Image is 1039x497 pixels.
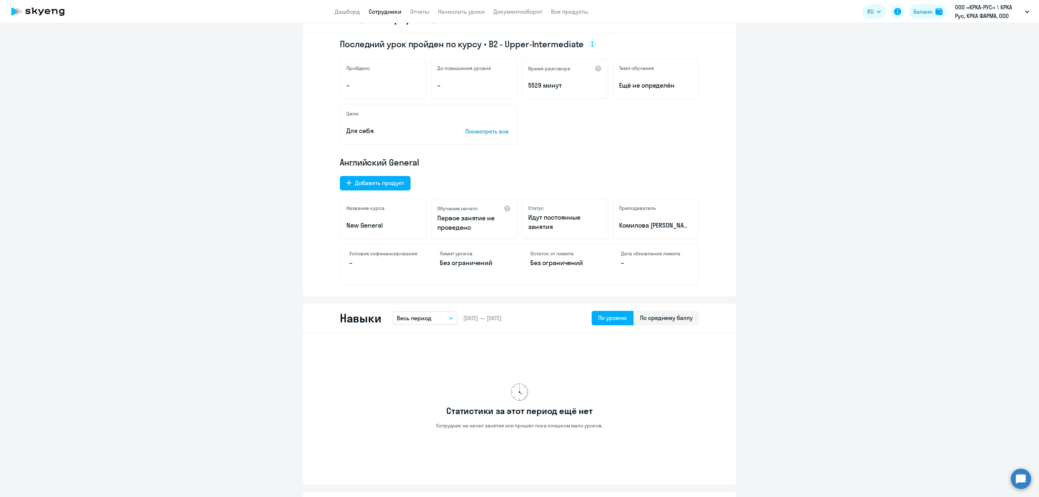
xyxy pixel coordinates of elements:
[397,314,431,322] p: Весь период
[621,250,690,257] h4: Дата обновления лимита
[346,81,420,90] p: –
[335,8,360,15] a: Дашборд
[867,7,874,16] span: RU
[355,179,404,187] div: Добавить продукт
[436,422,603,429] p: Сотрудник не начал занятия или прошёл пока слишком мало уроков.
[528,65,570,72] h5: Время разговора
[393,311,457,325] button: Весь период
[935,8,943,15] img: balance
[437,214,511,232] p: Первое занятие не проведено
[955,3,1022,20] p: ООО «КРКА-РУС» \ КРКА Рус, КРКА ФАРМА, ООО
[619,65,654,71] h5: Темп обучения
[346,205,385,211] h5: Название курса
[511,383,528,401] img: no-data
[346,65,370,71] h5: Пройдено
[619,221,693,230] p: Комилова [PERSON_NAME]
[440,250,509,257] h4: Лимит уроков
[530,250,599,257] h4: Остаток от лимита
[349,258,418,268] p: –
[463,314,501,322] span: [DATE] — [DATE]
[528,81,602,90] p: 5529 минут
[437,65,491,71] h5: До повышения уровня
[369,8,402,15] a: Сотрудники
[528,213,602,232] p: Идут постоянные занятия
[340,38,584,50] span: Последний урок пройден по курсу • B2 - Upper-Intermediate
[346,110,358,117] h5: Цели
[621,258,690,268] p: –
[494,8,542,15] a: Документооборот
[349,250,418,257] h4: Условия софинансирования
[437,81,511,90] p: –
[913,7,933,16] div: Баланс
[862,4,886,19] button: RU
[410,8,429,15] a: Отчеты
[951,3,1033,20] button: ООО «КРКА-РУС» \ КРКА Рус, КРКА ФАРМА, ООО
[619,81,693,90] span: Ещё не определён
[340,176,411,190] button: Добавить продукт
[346,126,443,136] p: Для себя
[438,8,485,15] a: Начислить уроки
[346,221,420,230] p: New General
[528,205,544,211] h5: Статус
[446,405,592,417] h3: Статистики за этот период ещё нет
[440,258,509,268] p: Без ограничений
[640,313,693,322] div: По среднему баллу
[465,127,511,136] p: Посмотреть все
[598,313,627,322] div: По уровню
[340,311,381,325] h2: Навыки
[619,205,656,211] h5: Преподаватель
[340,157,419,168] span: Английский General
[437,205,478,212] h5: Обучение начато
[909,4,947,19] button: Балансbalance
[551,8,588,15] a: Все продукты
[530,258,599,268] p: Без ограничений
